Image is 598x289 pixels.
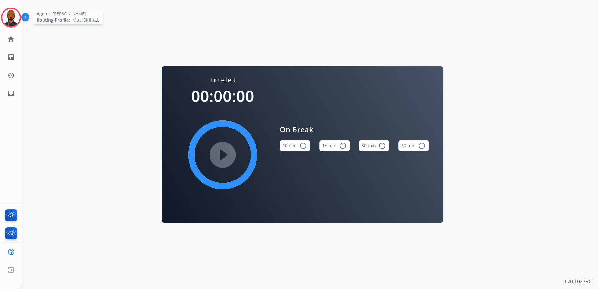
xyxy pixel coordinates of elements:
span: On Break [280,124,429,135]
mat-icon: home [7,35,15,43]
mat-icon: radio_button_unchecked [339,142,347,150]
p: 0.20.1027RC [563,278,592,285]
mat-icon: radio_button_unchecked [299,142,307,150]
button: 10 min [280,140,310,151]
mat-icon: history [7,72,15,79]
button: 30 min [359,140,389,151]
span: Time left [210,76,236,84]
button: 15 min [319,140,350,151]
img: avatar [2,9,20,26]
span: 00:00:00 [191,85,254,107]
span: Routing Profile: [37,17,70,23]
mat-icon: list_alt [7,53,15,61]
span: Multi Skill ALL [73,17,99,23]
button: 60 min [398,140,429,151]
span: [PERSON_NAME] [53,11,86,17]
span: Agent: [37,11,50,17]
mat-icon: radio_button_unchecked [418,142,426,150]
mat-icon: radio_button_unchecked [378,142,386,150]
mat-icon: inbox [7,90,15,97]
